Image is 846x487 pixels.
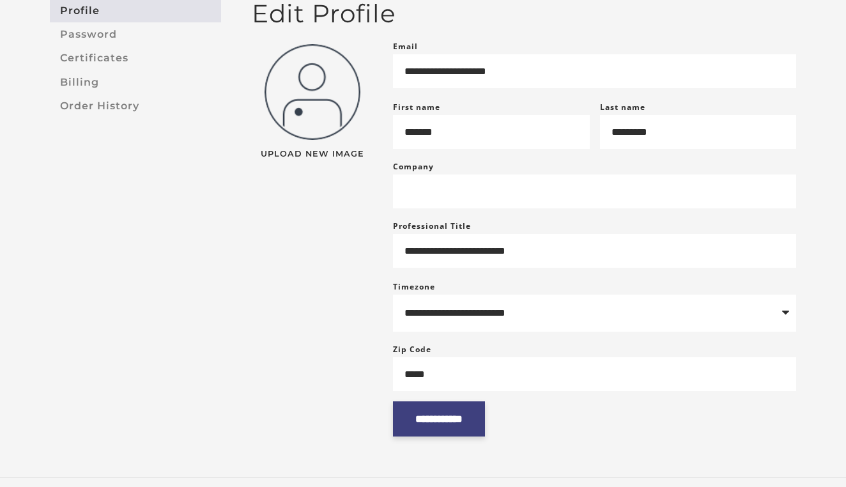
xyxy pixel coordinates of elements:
[393,102,440,112] label: First name
[393,219,471,234] label: Professional Title
[50,94,221,118] a: Order History
[393,342,431,357] label: Zip Code
[393,159,434,174] label: Company
[600,102,645,112] label: Last name
[393,39,418,54] label: Email
[50,70,221,94] a: Billing
[252,150,373,158] span: Upload New Image
[50,22,221,46] a: Password
[50,47,221,70] a: Certificates
[393,281,435,292] label: Timezone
